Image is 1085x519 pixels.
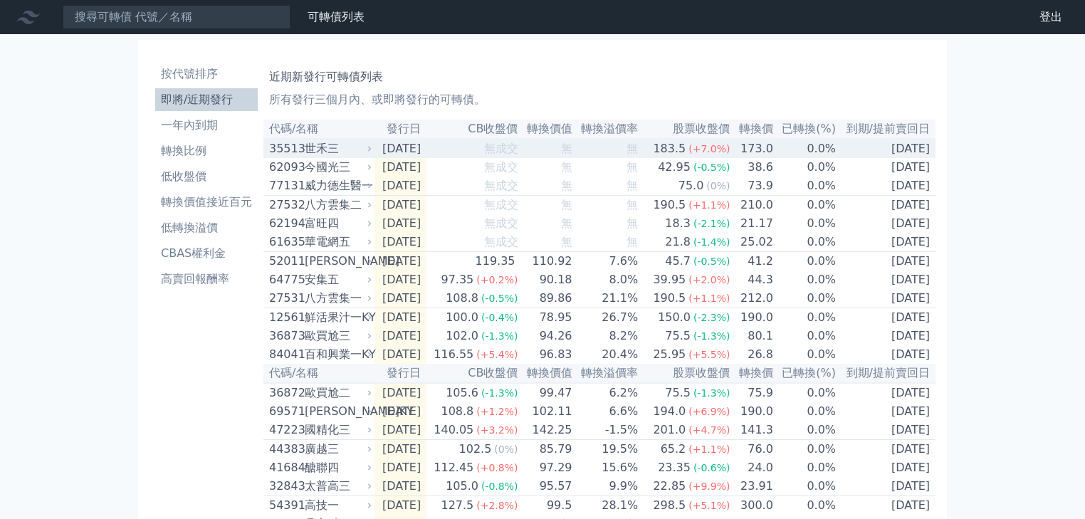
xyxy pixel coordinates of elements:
[481,387,518,399] span: (-1.3%)
[374,308,426,327] td: [DATE]
[627,142,638,155] span: 無
[774,345,837,364] td: 0.0%
[650,271,688,288] div: 39.95
[374,458,426,477] td: [DATE]
[374,383,426,402] td: [DATE]
[693,312,730,323] span: (-2.3%)
[269,253,301,270] div: 52011
[155,142,258,159] li: 轉換比例
[774,139,837,158] td: 0.0%
[484,235,518,248] span: 無成交
[476,500,518,511] span: (+2.8%)
[561,160,572,174] span: 無
[573,271,639,289] td: 8.0%
[561,216,572,230] span: 無
[269,421,301,439] div: 47223
[658,441,689,458] div: 65.2
[519,271,573,289] td: 90.18
[374,233,426,252] td: [DATE]
[374,214,426,233] td: [DATE]
[573,458,639,477] td: 15.6%
[155,114,258,137] a: 一年內到期
[519,421,573,440] td: 142.25
[438,271,476,288] div: 97.35
[837,402,935,421] td: [DATE]
[519,252,573,271] td: 110.92
[374,345,426,364] td: [DATE]
[155,245,258,262] li: CBAS權利金
[627,198,638,211] span: 無
[443,478,481,495] div: 105.0
[519,383,573,402] td: 99.47
[730,477,773,496] td: 23.91
[269,441,301,458] div: 44383
[573,120,639,139] th: 轉換溢價率
[519,477,573,496] td: 95.57
[305,234,369,251] div: 華電網五
[837,252,935,271] td: [DATE]
[730,139,773,158] td: 173.0
[305,253,369,270] div: [PERSON_NAME]
[650,497,688,514] div: 298.5
[688,424,730,436] span: (+4.7%)
[155,216,258,239] a: 低轉換溢價
[837,271,935,289] td: [DATE]
[774,120,837,139] th: 已轉換(%)
[837,477,935,496] td: [DATE]
[305,346,369,363] div: 百和興業一KY
[155,65,258,83] li: 按代號排序
[305,327,369,345] div: 歐買尬三
[693,218,730,229] span: (-2.1%)
[431,459,476,476] div: 112.45
[308,10,365,23] a: 可轉債列表
[305,159,369,176] div: 今國光三
[426,120,518,139] th: CB收盤價
[693,462,730,473] span: (-0.6%)
[837,421,935,440] td: [DATE]
[443,290,481,307] div: 108.8
[155,140,258,162] a: 轉換比例
[561,179,572,192] span: 無
[305,459,369,476] div: 醣聯四
[1028,6,1074,28] a: 登出
[155,268,258,290] a: 高賣回報酬率
[269,478,301,495] div: 32843
[155,88,258,111] a: 即將/近期發行
[573,402,639,421] td: 6.6%
[730,327,773,345] td: 80.1
[519,345,573,364] td: 96.83
[305,441,369,458] div: 廣越三
[730,158,773,177] td: 38.6
[269,91,930,108] p: 所有發行三個月內、或即將發行的可轉債。
[155,91,258,108] li: 即將/近期發行
[269,459,301,476] div: 41684
[837,496,935,515] td: [DATE]
[438,403,476,420] div: 108.8
[837,289,935,308] td: [DATE]
[269,177,301,194] div: 77131
[774,308,837,327] td: 0.0%
[305,403,369,420] div: [PERSON_NAME]KY
[730,289,773,308] td: 212.0
[305,177,369,194] div: 威力德生醫一
[774,458,837,477] td: 0.0%
[305,140,369,157] div: 世禾三
[662,384,693,402] div: 75.5
[639,120,730,139] th: 股票收盤價
[688,481,730,492] span: (+9.9%)
[688,444,730,455] span: (+1.1%)
[688,199,730,211] span: (+1.1%)
[730,252,773,271] td: 41.2
[443,384,481,402] div: 105.6
[676,177,707,194] div: 75.0
[431,346,476,363] div: 116.55
[693,330,730,342] span: (-1.3%)
[655,309,693,326] div: 150.0
[627,179,638,192] span: 無
[730,177,773,196] td: 73.9
[837,308,935,327] td: [DATE]
[269,234,301,251] div: 61635
[443,309,481,326] div: 100.0
[476,349,518,360] span: (+5.4%)
[639,364,730,383] th: 股票收盤價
